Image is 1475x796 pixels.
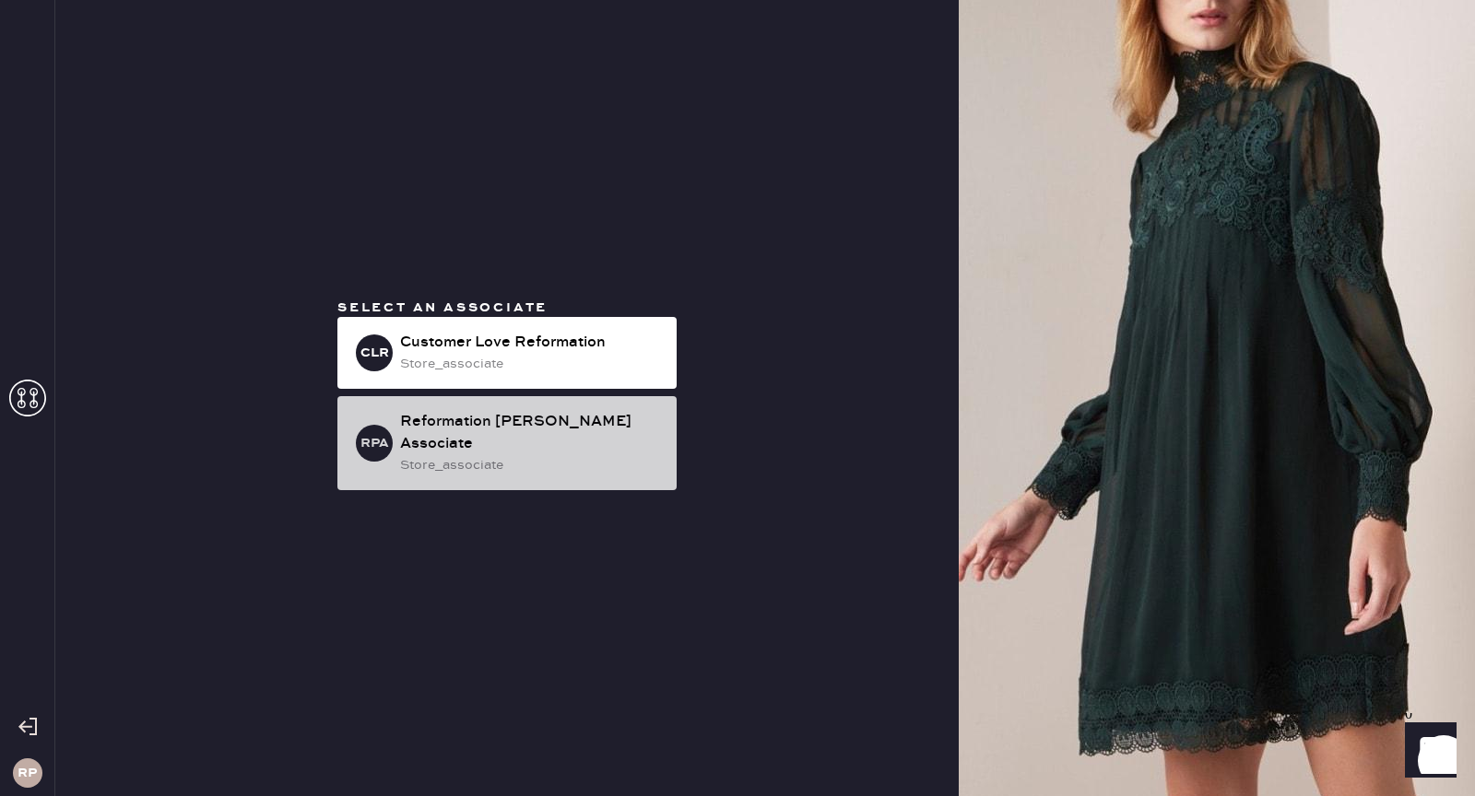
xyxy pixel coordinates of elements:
[337,299,548,316] span: Select an associate
[400,455,662,475] div: store_associate
[400,411,662,455] div: Reformation [PERSON_NAME] Associate
[360,437,389,450] h3: RPA
[400,354,662,374] div: store_associate
[360,346,389,359] h3: CLR
[1387,713,1467,792] iframe: Front Chat
[400,332,662,354] div: Customer Love Reformation
[18,767,37,779] h3: RP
